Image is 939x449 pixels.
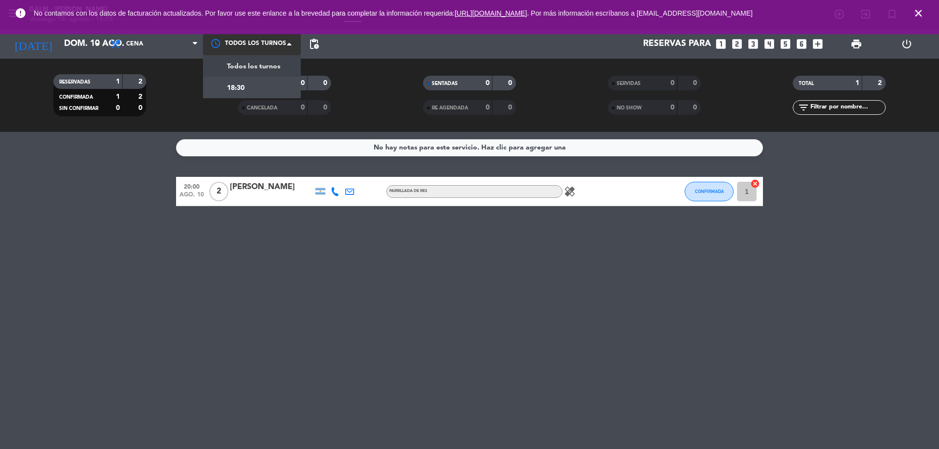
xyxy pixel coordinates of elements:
[116,93,120,100] strong: 1
[881,29,932,59] div: LOG OUT
[564,186,576,197] i: healing
[209,182,228,201] span: 2
[227,61,280,72] span: Todos los turnos
[715,38,727,50] i: looks_one
[323,80,329,86] strong: 0
[138,78,144,85] strong: 2
[432,81,458,86] span: SENTADAS
[91,38,103,50] i: arrow_drop_down
[308,38,320,50] span: pending_actions
[617,81,641,86] span: SERVIDAS
[247,106,277,110] span: CANCELADA
[486,104,490,111] strong: 0
[138,105,144,111] strong: 0
[527,9,753,17] a: . Por más información escríbanos a [EMAIL_ADDRESS][DOMAIN_NAME]
[374,142,566,153] div: No hay notas para este servicio. Haz clic para agregar una
[15,7,26,19] i: error
[323,104,329,111] strong: 0
[59,80,90,85] span: RESERVADAS
[685,182,734,201] button: CONFIRMADA
[389,189,427,193] span: Parrillada de Res
[138,93,144,100] strong: 2
[179,180,204,192] span: 20:00
[301,104,305,111] strong: 0
[809,102,885,113] input: Filtrar por nombre...
[671,80,674,86] strong: 0
[116,78,120,85] strong: 1
[617,106,642,110] span: NO SHOW
[34,9,753,17] span: No contamos con los datos de facturación actualizados. Por favor use este enlance a la brevedad p...
[901,38,913,50] i: power_settings_new
[913,7,924,19] i: close
[126,41,143,47] span: Cena
[7,33,59,55] i: [DATE]
[798,102,809,113] i: filter_list
[508,104,514,111] strong: 0
[799,81,814,86] span: TOTAL
[116,105,120,111] strong: 0
[695,189,724,194] span: CONFIRMADA
[850,38,862,50] span: print
[643,39,711,49] span: Reservas para
[455,9,527,17] a: [URL][DOMAIN_NAME]
[179,192,204,203] span: ago. 10
[301,80,305,86] strong: 0
[795,38,808,50] i: looks_6
[432,106,468,110] span: RE AGENDADA
[693,104,699,111] strong: 0
[811,38,824,50] i: add_box
[59,106,98,111] span: SIN CONFIRMAR
[878,80,884,86] strong: 2
[486,80,490,86] strong: 0
[750,179,760,189] i: cancel
[747,38,760,50] i: looks_3
[508,80,514,86] strong: 0
[763,38,776,50] i: looks_4
[779,38,792,50] i: looks_5
[671,104,674,111] strong: 0
[227,83,245,94] span: 18:30
[693,80,699,86] strong: 0
[230,181,313,193] div: [PERSON_NAME]
[731,38,743,50] i: looks_two
[59,95,93,100] span: CONFIRMADA
[855,80,859,86] strong: 1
